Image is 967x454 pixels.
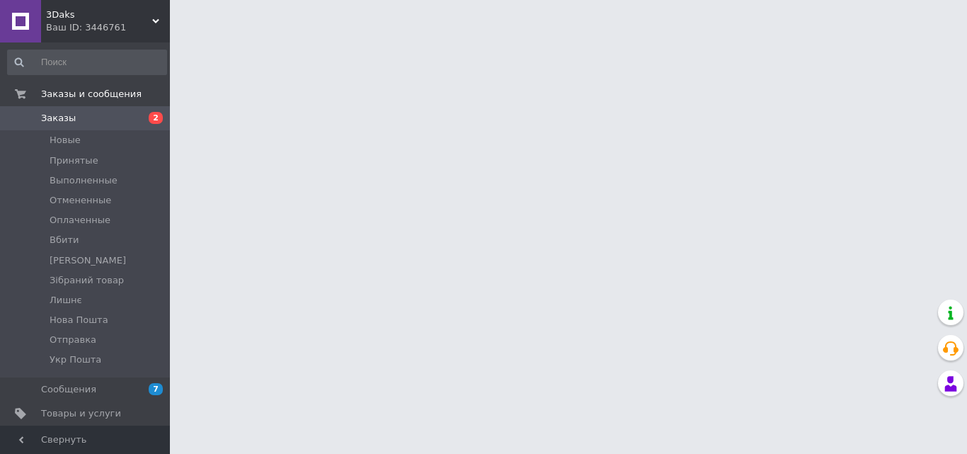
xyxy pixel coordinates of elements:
[46,8,152,21] span: 3Daks
[41,383,96,396] span: Сообщения
[41,88,142,101] span: Заказы и сообщения
[50,194,111,207] span: Отмененные
[50,353,101,366] span: Укр Пошта
[50,174,118,187] span: Выполненные
[149,383,163,395] span: 7
[50,294,82,307] span: Лишнє
[46,21,170,34] div: Ваш ID: 3446761
[50,274,124,287] span: Зібраний товар
[50,314,108,327] span: Нова Пошта
[50,214,110,227] span: Оплаченные
[149,112,163,124] span: 2
[7,50,167,75] input: Поиск
[41,407,121,420] span: Товары и услуги
[50,254,126,267] span: [PERSON_NAME]
[41,112,76,125] span: Заказы
[50,234,79,246] span: Вбити
[50,134,81,147] span: Новые
[50,334,96,346] span: Отправка
[50,154,98,167] span: Принятые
